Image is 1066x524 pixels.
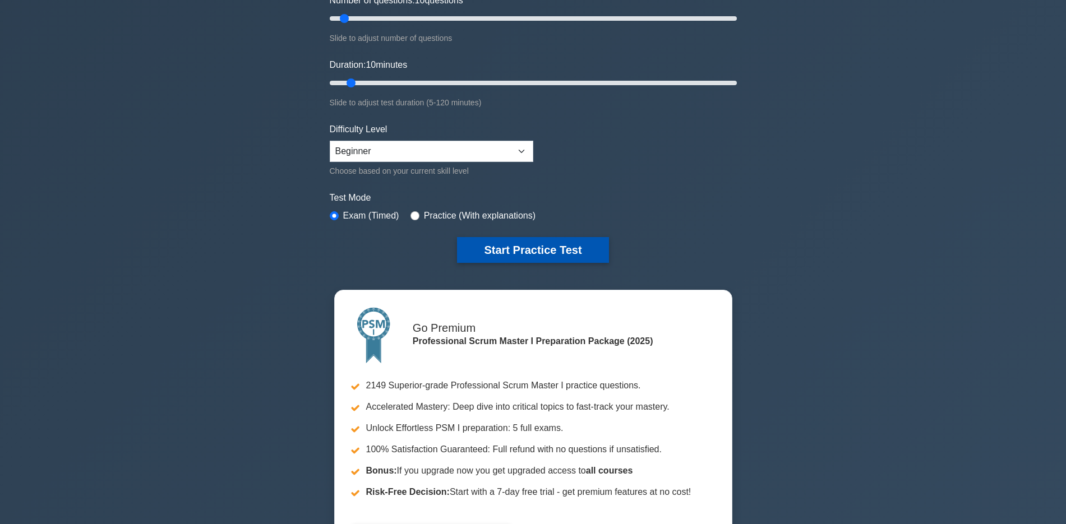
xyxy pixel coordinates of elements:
[343,209,399,222] label: Exam (Timed)
[330,123,387,136] label: Difficulty Level
[457,237,608,263] button: Start Practice Test
[330,58,408,72] label: Duration: minutes
[424,209,536,222] label: Practice (With explanations)
[330,96,737,109] div: Slide to adjust test duration (5-120 minutes)
[330,31,737,45] div: Slide to adjust number of questions
[366,60,376,69] span: 10
[330,164,533,178] div: Choose based on your current skill level
[330,191,737,205] label: Test Mode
